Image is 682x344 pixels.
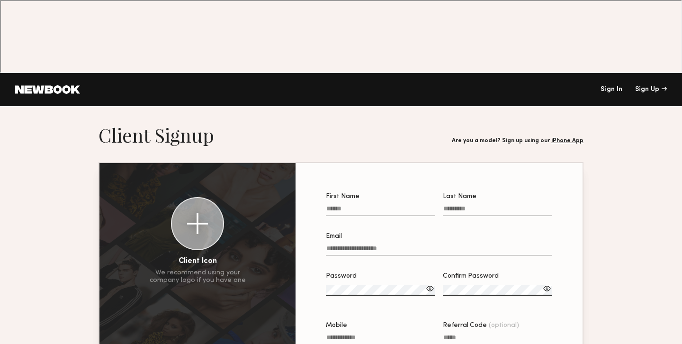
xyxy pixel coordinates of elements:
div: We recommend using your company logo if you have one [150,269,246,284]
input: Last Name [443,205,552,216]
div: Confirm Password [443,273,552,280]
input: Password [326,285,435,296]
a: iPhone App [551,138,583,144]
div: Sign Up [635,86,667,93]
div: Referral Code [443,322,552,329]
div: Last Name [443,193,552,200]
div: Email [326,233,552,240]
input: First Name [326,205,435,216]
div: First Name [326,193,435,200]
input: Email [326,245,552,256]
div: Password [326,273,435,280]
a: Sign In [601,86,622,93]
div: Client Icon [179,258,217,265]
h1: Client Signup [99,123,214,147]
div: Are you a model? Sign up using our [452,138,583,144]
input: Confirm Password [443,285,552,296]
div: Mobile [326,322,435,329]
span: (optional) [489,322,519,329]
